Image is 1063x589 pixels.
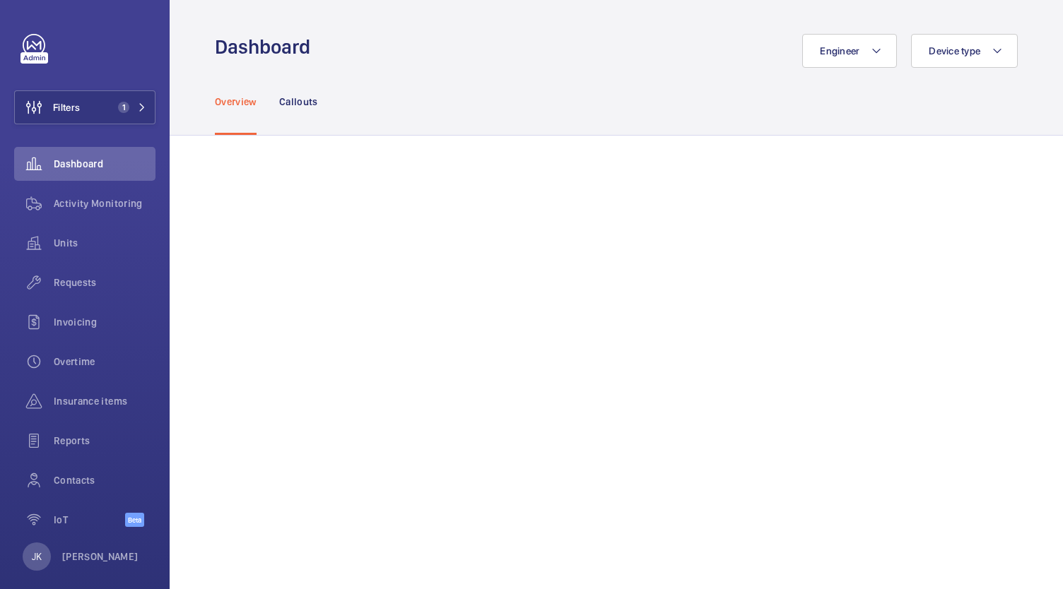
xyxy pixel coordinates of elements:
span: IoT [54,513,125,527]
button: Filters1 [14,90,155,124]
span: Contacts [54,473,155,487]
span: Reports [54,434,155,448]
span: Insurance items [54,394,155,408]
button: Device type [911,34,1018,68]
p: Overview [215,95,257,109]
span: Filters [53,100,80,114]
span: Overtime [54,355,155,369]
span: Invoicing [54,315,155,329]
span: Activity Monitoring [54,196,155,210]
span: Device type [929,45,980,56]
span: 1 [118,102,129,113]
p: JK [32,549,42,564]
h1: Dashboard [215,34,319,60]
span: Beta [125,513,144,527]
p: [PERSON_NAME] [62,549,139,564]
button: Engineer [802,34,897,68]
p: Callouts [279,95,318,109]
span: Requests [54,275,155,290]
span: Dashboard [54,157,155,171]
span: Units [54,236,155,250]
span: Engineer [820,45,859,56]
